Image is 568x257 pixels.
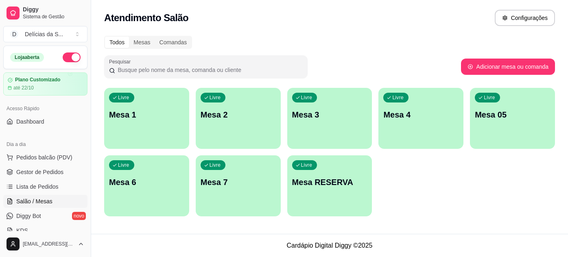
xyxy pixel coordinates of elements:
[104,11,188,24] h2: Atendimento Salão
[287,155,372,216] button: LivreMesa RESERVA
[25,30,63,38] div: Delícias da S ...
[109,176,184,188] p: Mesa 6
[23,6,84,13] span: Diggy
[3,180,87,193] a: Lista de Pedidos
[287,88,372,149] button: LivreMesa 3
[129,37,155,48] div: Mesas
[3,115,87,128] a: Dashboard
[109,58,133,65] label: Pesquisar
[470,88,555,149] button: LivreMesa 05
[210,94,221,101] p: Livre
[484,94,495,101] p: Livre
[118,94,129,101] p: Livre
[3,166,87,179] a: Gestor de Pedidos
[115,66,303,74] input: Pesquisar
[23,13,84,20] span: Sistema de Gestão
[3,26,87,42] button: Select a team
[378,88,463,149] button: LivreMesa 4
[3,224,87,237] a: KDS
[201,176,276,188] p: Mesa 7
[475,109,550,120] p: Mesa 05
[10,30,18,38] span: D
[3,138,87,151] div: Dia a dia
[301,162,312,168] p: Livre
[104,155,189,216] button: LivreMesa 6
[3,195,87,208] a: Salão / Mesas
[196,88,281,149] button: LivreMesa 2
[23,241,74,247] span: [EMAIL_ADDRESS][DOMAIN_NAME]
[104,88,189,149] button: LivreMesa 1
[10,53,44,62] div: Loja aberta
[63,52,81,62] button: Alterar Status
[3,102,87,115] div: Acesso Rápido
[118,162,129,168] p: Livre
[91,234,568,257] footer: Cardápio Digital Diggy © 2025
[210,162,221,168] p: Livre
[201,109,276,120] p: Mesa 2
[3,3,87,23] a: DiggySistema de Gestão
[109,109,184,120] p: Mesa 1
[16,227,28,235] span: KDS
[383,109,459,120] p: Mesa 4
[16,212,41,220] span: Diggy Bot
[15,77,60,83] article: Plano Customizado
[292,176,367,188] p: Mesa RESERVA
[301,94,312,101] p: Livre
[16,168,63,176] span: Gestor de Pedidos
[3,234,87,254] button: [EMAIL_ADDRESS][DOMAIN_NAME]
[16,118,44,126] span: Dashboard
[155,37,192,48] div: Comandas
[16,197,52,205] span: Salão / Mesas
[16,183,59,191] span: Lista de Pedidos
[392,94,404,101] p: Livre
[461,59,555,75] button: Adicionar mesa ou comanda
[196,155,281,216] button: LivreMesa 7
[105,37,129,48] div: Todos
[495,10,555,26] button: Configurações
[3,209,87,222] a: Diggy Botnovo
[3,72,87,96] a: Plano Customizadoaté 22/10
[292,109,367,120] p: Mesa 3
[13,85,34,91] article: até 22/10
[3,151,87,164] button: Pedidos balcão (PDV)
[16,153,72,161] span: Pedidos balcão (PDV)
